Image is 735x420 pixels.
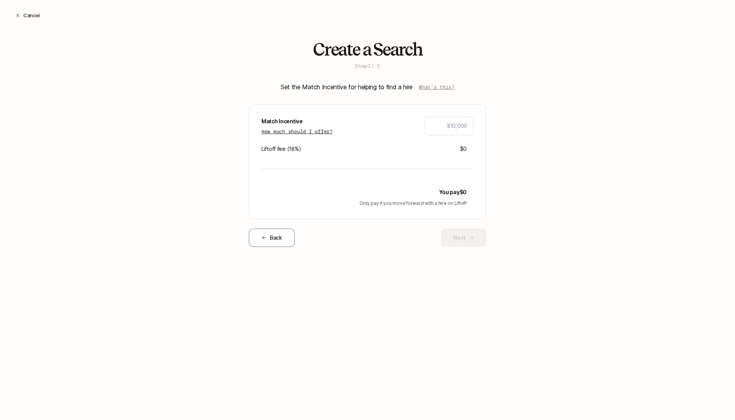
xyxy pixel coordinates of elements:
[431,121,467,131] input: $10,000
[419,83,454,91] p: What's this?
[249,229,295,247] button: Back
[261,117,333,126] p: Match Incentive
[261,127,333,135] p: How much should I offer?
[9,8,46,22] button: Cancel
[313,40,422,59] h2: Create a Search
[460,144,467,154] p: $0
[281,82,413,92] p: Set the Match Incentive for helping to find a hire
[439,188,467,197] p: You pay $0
[261,144,301,154] p: Liftoff fee ( 18 %)
[355,62,380,70] p: Step 2 / 3
[261,200,467,207] p: Only pay if you move forward with a hire on Liftoff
